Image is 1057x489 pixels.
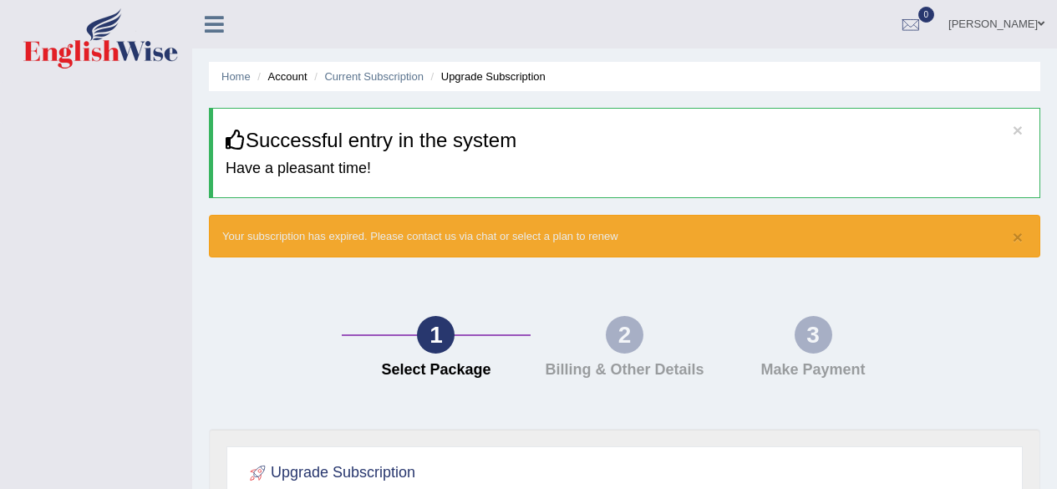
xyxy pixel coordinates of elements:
[727,362,899,379] h4: Make Payment
[1013,121,1023,139] button: ×
[226,130,1027,151] h3: Successful entry in the system
[539,362,711,379] h4: Billing & Other Details
[253,69,307,84] li: Account
[226,160,1027,177] h4: Have a pleasant time!
[606,316,643,354] div: 2
[221,70,251,83] a: Home
[417,316,455,354] div: 1
[427,69,546,84] li: Upgrade Subscription
[209,215,1040,257] div: Your subscription has expired. Please contact us via chat or select a plan to renew
[918,7,935,23] span: 0
[1013,228,1023,246] button: ×
[246,461,415,486] h2: Upgrade Subscription
[324,70,424,83] a: Current Subscription
[795,316,832,354] div: 3
[350,362,522,379] h4: Select Package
